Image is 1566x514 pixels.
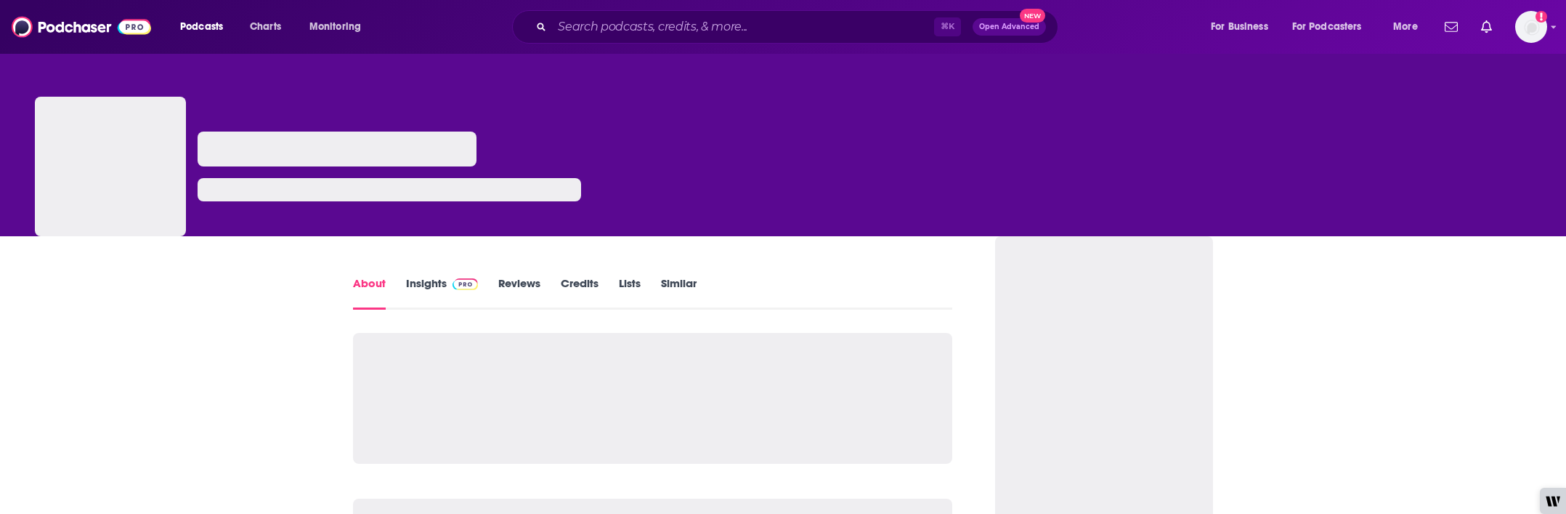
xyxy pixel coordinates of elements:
button: Show profile menu [1515,11,1547,43]
span: Logged in as OutCastPodChaser [1515,11,1547,43]
div: Search podcasts, credits, & more... [526,10,1072,44]
a: Similar [661,276,697,310]
span: Monitoring [309,17,361,37]
svg: Add a profile image [1535,11,1547,23]
button: open menu [1383,15,1436,39]
a: Reviews [498,276,540,310]
a: InsightsPodchaser Pro [406,276,478,310]
a: Show notifications dropdown [1475,15,1498,39]
span: ⌘ K [934,17,961,36]
input: Search podcasts, credits, & more... [552,15,934,39]
img: Podchaser Pro [453,278,478,290]
span: More [1393,17,1418,37]
img: User Profile [1515,11,1547,43]
img: Podchaser - Follow, Share and Rate Podcasts [12,13,151,41]
span: New [1020,9,1046,23]
a: Show notifications dropdown [1439,15,1464,39]
a: Lists [619,276,641,310]
span: Podcasts [180,17,223,37]
button: Open AdvancedNew [973,18,1046,36]
span: For Business [1211,17,1268,37]
button: open menu [1201,15,1286,39]
a: Credits [561,276,599,310]
a: About [353,276,386,310]
a: Charts [240,15,290,39]
span: For Podcasters [1292,17,1362,37]
button: open menu [1283,15,1383,39]
button: open menu [299,15,380,39]
span: Charts [250,17,281,37]
button: open menu [170,15,242,39]
span: Open Advanced [979,23,1039,31]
